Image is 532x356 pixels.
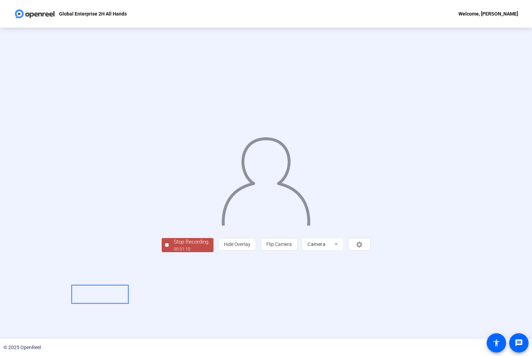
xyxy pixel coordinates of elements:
div: Stop Recording [174,238,208,246]
a: message [509,333,529,353]
img: overlay [221,132,311,226]
button: Hide Overlay [218,238,256,250]
button: Flip Camera [261,238,297,250]
div: Page Menu [162,237,370,252]
mat-icon: message [515,339,523,347]
span: Flip Camera [266,241,292,247]
a: accessibility [487,333,506,353]
img: OpenReel logo [14,7,56,21]
div: 00:01:10 [174,246,208,252]
mat-icon: accessibility [492,339,501,347]
div: Welcome, [PERSON_NAME] [458,10,518,18]
button: Stop Recording00:01:10 [162,238,213,252]
span: Hide Overlay [224,241,250,247]
div: © 2025 OpenReel [3,344,41,351]
p: Global Enterprise 2H All Hands [59,10,127,18]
